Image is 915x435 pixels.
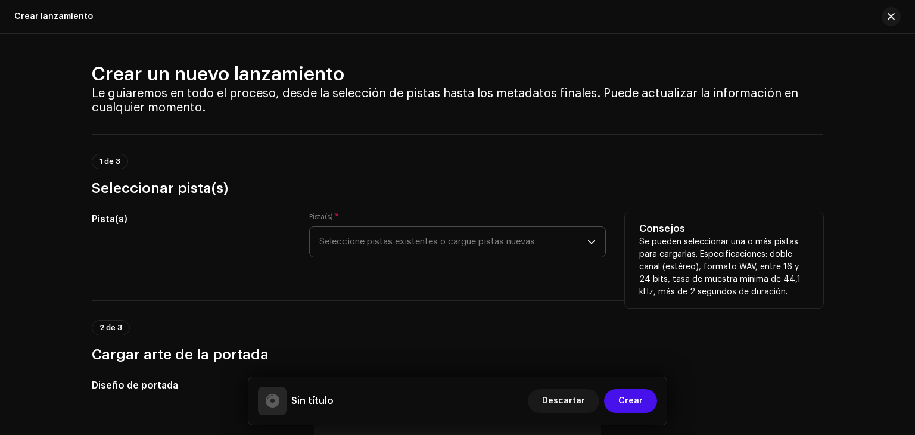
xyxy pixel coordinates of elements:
button: Descartar [528,389,599,413]
span: Seleccione pistas existentes o cargue pistas nuevas [319,227,587,257]
h5: Pista(s) [92,212,290,226]
h2: Crear un nuevo lanzamiento [92,63,823,86]
h4: Le guiaremos en todo el proceso, desde la selección de pistas hasta los metadatos finales. Puede ... [92,86,823,115]
h3: Seleccionar pista(s) [92,179,823,198]
span: Crear [618,389,643,413]
button: Crear [604,389,657,413]
div: dropdown trigger [587,227,596,257]
p: Se pueden seleccionar una o más pistas para cargarlas. Especificaciones: doble canal (estéreo), f... [639,236,809,299]
span: Descartar [542,389,585,413]
h5: Sin título [291,394,334,408]
h3: Cargar arte de la portada [92,345,823,364]
h5: Diseño de portada [92,378,290,393]
h5: Consejos [639,222,809,236]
